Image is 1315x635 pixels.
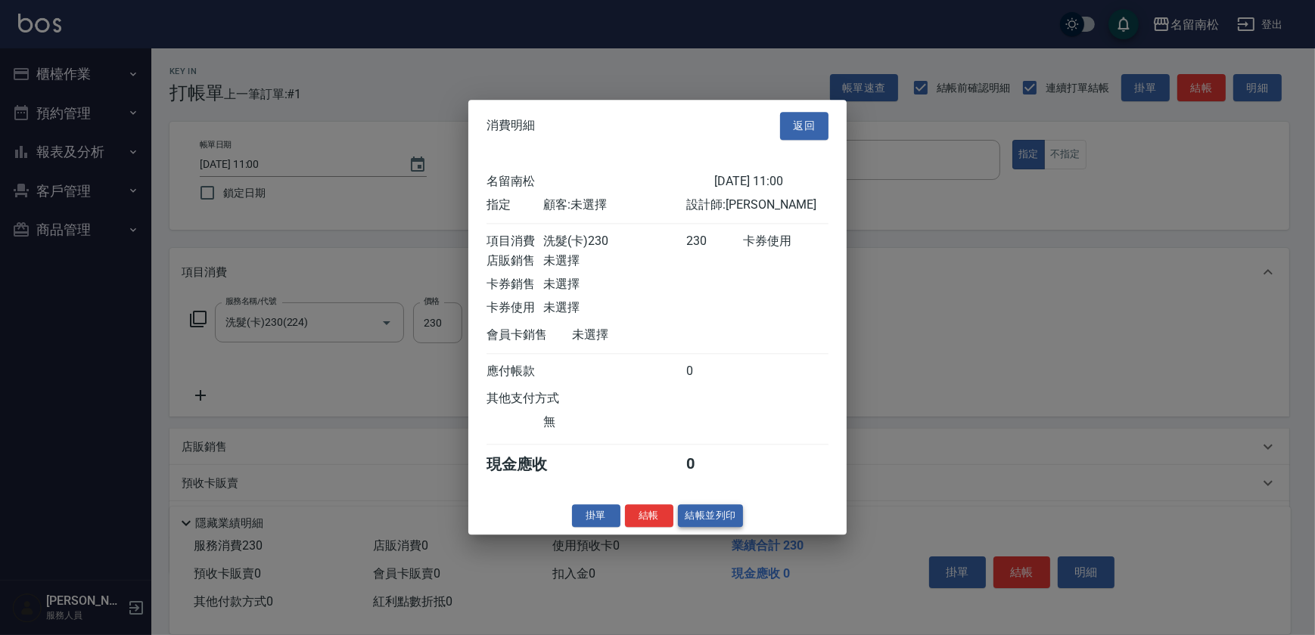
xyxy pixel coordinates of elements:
div: 設計師: [PERSON_NAME] [686,197,828,213]
div: 洗髮(卡)230 [543,234,685,249]
span: 消費明細 [487,119,535,134]
div: 卡券使用 [743,234,828,249]
div: 未選擇 [543,253,685,269]
div: 卡券使用 [487,300,543,316]
div: 0 [686,454,743,475]
div: 未選擇 [572,327,714,343]
div: 其他支付方式 [487,391,601,407]
button: 結帳 [625,504,673,528]
div: 應付帳款 [487,364,543,379]
div: 未選擇 [543,300,685,316]
div: 無 [543,414,685,430]
div: 230 [686,234,743,249]
div: 卡券銷售 [487,277,543,293]
button: 返回 [780,112,828,140]
div: 指定 [487,197,543,213]
div: 店販銷售 [487,253,543,269]
div: 項目消費 [487,234,543,249]
button: 結帳並列印 [678,504,744,528]
button: 掛單 [572,504,620,528]
div: 名留南松 [487,174,714,190]
div: 0 [686,364,743,379]
div: 未選擇 [543,277,685,293]
div: [DATE] 11:00 [714,174,828,190]
div: 現金應收 [487,454,572,475]
div: 顧客: 未選擇 [543,197,685,213]
div: 會員卡銷售 [487,327,572,343]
